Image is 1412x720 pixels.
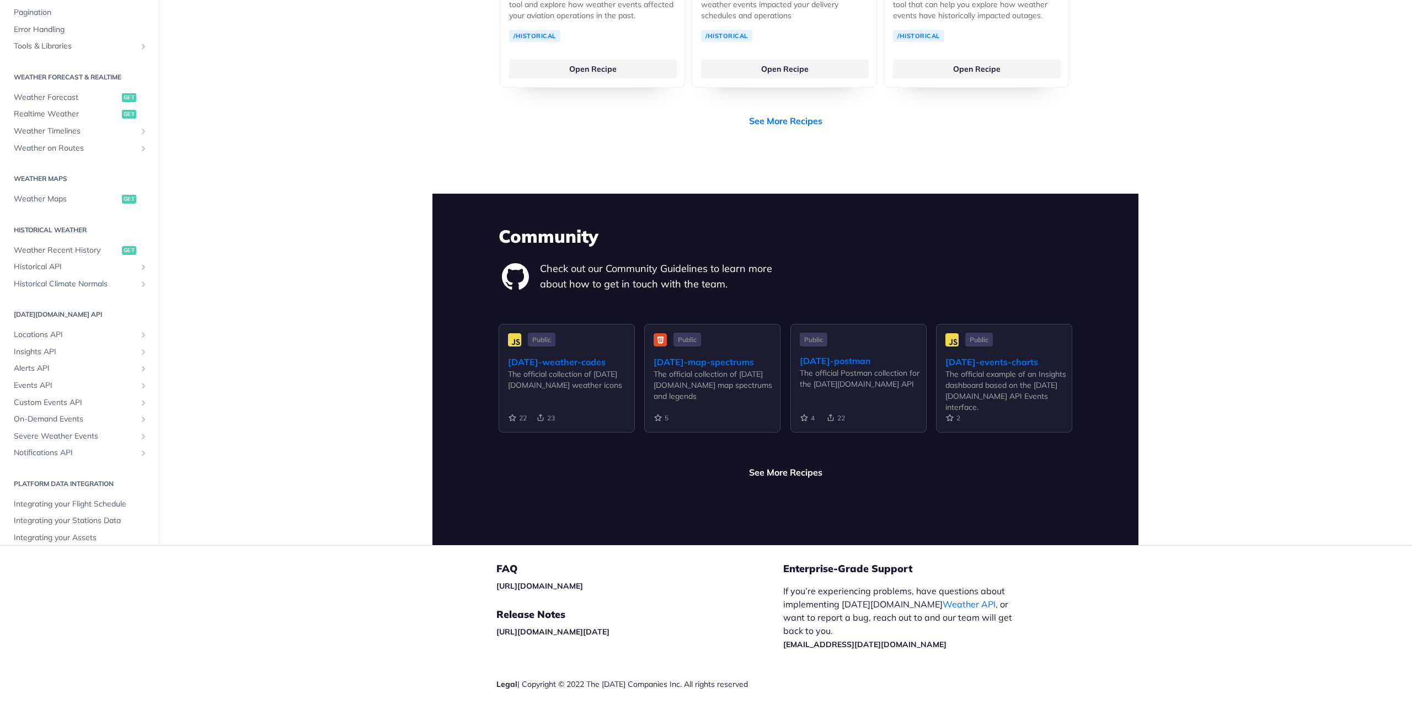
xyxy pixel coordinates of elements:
span: Locations API [14,329,136,340]
h5: FAQ [496,562,783,575]
span: Integrating your Flight Schedule [14,499,148,510]
span: Weather Recent History [14,244,119,255]
a: Weather TimelinesShow subpages for Weather Timelines [8,123,151,140]
span: Public [800,333,827,346]
span: Pagination [14,7,148,18]
span: Integrating your Assets [14,532,148,543]
a: Weather Recent Historyget [8,242,151,258]
a: Tools & LibrariesShow subpages for Tools & Libraries [8,38,151,55]
a: /Historical [509,30,560,42]
div: The official collection of [DATE][DOMAIN_NAME] weather icons [508,369,634,391]
h2: Historical Weather [8,225,151,234]
span: get [122,246,136,254]
span: Weather Forecast [14,92,119,103]
div: The official Postman collection for the [DATE][DOMAIN_NAME] API [800,367,926,390]
a: Events APIShow subpages for Events API [8,377,151,394]
a: Integrating your Assets [8,530,151,546]
p: Check out our Community Guidelines to learn more about how to get in touch with the team. [540,261,785,292]
span: Public [528,333,555,346]
a: Historical APIShow subpages for Historical API [8,259,151,275]
span: get [122,93,136,102]
button: Show subpages for Severe Weather Events [139,432,148,441]
a: Integrating your Stations Data [8,513,151,529]
a: Severe Weather EventsShow subpages for Severe Weather Events [8,428,151,445]
span: Public [965,333,993,346]
h2: Weather Forecast & realtime [8,72,151,82]
a: Historical Climate NormalsShow subpages for Historical Climate Normals [8,276,151,292]
span: Weather Timelines [14,126,136,137]
button: Show subpages for Historical API [139,263,148,271]
div: The official example of an Insights dashboard based on the [DATE][DOMAIN_NAME] API Events interface. [945,369,1072,413]
div: The official collection of [DATE][DOMAIN_NAME] map spectrums and legends [654,369,780,402]
span: Realtime Weather [14,109,119,120]
a: /Historical [701,30,752,42]
a: Legal [496,679,517,689]
h2: [DATE][DOMAIN_NAME] API [8,310,151,319]
a: Error Handling [8,22,151,38]
button: Show subpages for Insights API [139,348,148,356]
div: [DATE]-weather-codes [508,355,634,369]
a: Weather Forecastget [8,89,151,106]
button: Show subpages for Notifications API [139,449,148,457]
a: Alerts APIShow subpages for Alerts API [8,360,151,377]
span: Weather on Routes [14,142,136,153]
span: Historical API [14,262,136,273]
a: Public [DATE]-weather-codes The official collection of [DATE][DOMAIN_NAME] weather icons [499,324,635,450]
a: Insights APIShow subpages for Insights API [8,344,151,360]
p: If you’re experiencing problems, have questions about implementing [DATE][DOMAIN_NAME] , or want ... [783,584,1024,650]
div: [DATE]-events-charts [945,355,1072,369]
a: On-Demand EventsShow subpages for On-Demand Events [8,411,151,428]
a: Custom Events APIShow subpages for Custom Events API [8,394,151,411]
span: get [122,195,136,204]
a: Open Recipe [893,60,1061,78]
a: Weather API [943,599,996,610]
a: [URL][DOMAIN_NAME] [496,581,583,591]
button: Show subpages for Tools & Libraries [139,42,148,51]
a: Open Recipe [509,60,677,78]
a: Locations APIShow subpages for Locations API [8,327,151,343]
a: Realtime Weatherget [8,106,151,122]
a: Weather Mapsget [8,191,151,207]
span: Insights API [14,346,136,358]
span: Notifications API [14,447,136,458]
span: Tools & Libraries [14,41,136,52]
span: Public [673,333,701,346]
span: Custom Events API [14,397,136,408]
span: get [122,110,136,119]
span: Alerts API [14,363,136,374]
h2: Platform DATA integration [8,479,151,489]
h3: Community [499,224,1072,248]
a: [EMAIL_ADDRESS][DATE][DOMAIN_NAME] [783,639,946,649]
span: Error Handling [14,24,148,35]
a: Open Recipe [701,60,869,78]
span: Severe Weather Events [14,431,136,442]
a: See More Recipes [749,114,822,127]
button: Show subpages for Locations API [139,330,148,339]
div: | Copyright © 2022 The [DATE] Companies Inc. All rights reserved [496,679,783,690]
span: On-Demand Events [14,414,136,425]
h5: Enterprise-Grade Support [783,562,1041,575]
a: Public [DATE]-events-charts The official example of an Insights dashboard based on the [DATE][DOM... [936,324,1072,450]
span: Weather Maps [14,194,119,205]
span: Historical Climate Normals [14,279,136,290]
a: [URL][DOMAIN_NAME][DATE] [496,627,609,637]
span: Integrating your Stations Data [14,515,148,526]
a: /Historical [893,30,944,42]
div: [DATE]-postman [800,354,926,367]
button: Show subpages for Weather on Routes [139,143,148,152]
a: Public [DATE]-map-spectrums The official collection of [DATE][DOMAIN_NAME] map spectrums and legends [644,324,780,450]
span: Events API [14,380,136,391]
h2: Weather Maps [8,174,151,184]
a: Integrating your Flight Schedule [8,496,151,513]
button: Show subpages for Alerts API [139,364,148,373]
a: Weather on RoutesShow subpages for Weather on Routes [8,140,151,156]
a: Notifications APIShow subpages for Notifications API [8,445,151,461]
button: Show subpages for Weather Timelines [139,127,148,136]
button: Show subpages for Events API [139,381,148,390]
a: See More Recipes [749,466,822,479]
a: Pagination [8,4,151,21]
a: Public [DATE]-postman The official Postman collection for the [DATE][DOMAIN_NAME] API [790,324,927,450]
button: Show subpages for Historical Climate Normals [139,280,148,289]
h5: Release Notes [496,608,783,621]
button: Show subpages for Custom Events API [139,398,148,407]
